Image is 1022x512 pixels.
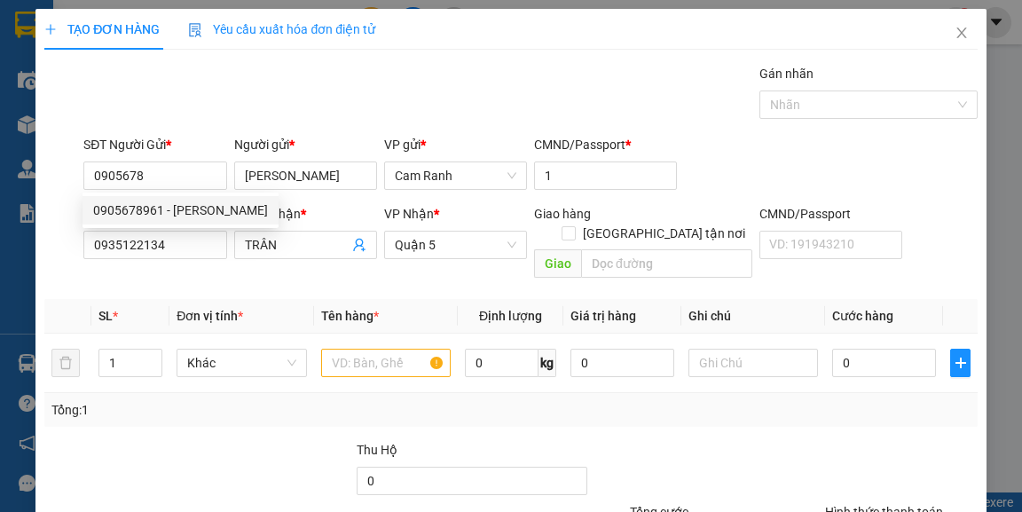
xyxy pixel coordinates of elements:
span: SL [98,309,113,323]
span: [GEOGRAPHIC_DATA] tận nơi [576,224,752,243]
img: icon [188,23,202,37]
span: Đơn vị tính [177,309,243,323]
span: Giao [534,249,581,278]
input: Dọc đường [581,249,752,278]
input: VD: Bàn, Ghế [321,349,452,377]
span: Giao hàng [534,207,591,221]
label: Gán nhãn [759,67,814,81]
div: VP gửi [384,135,527,154]
span: Quận 5 [395,232,516,258]
span: plus [44,23,57,35]
span: close [955,26,969,40]
span: VP Nhận [384,207,434,221]
li: (c) 2017 [149,84,244,106]
span: Giá trị hàng [570,309,636,323]
span: Tên hàng [321,309,379,323]
div: SĐT Người Gửi [83,135,226,154]
span: Cước hàng [832,309,893,323]
span: Định lượng [479,309,542,323]
button: delete [51,349,80,377]
button: Close [937,9,987,59]
span: TẠO ĐƠN HÀNG [44,22,160,36]
div: CMND/Passport [759,204,902,224]
div: 0905678961 - [PERSON_NAME] [93,201,268,220]
span: Thu Hộ [357,443,397,457]
div: Người gửi [234,135,377,154]
button: plus [950,349,970,377]
div: Người nhận [234,204,377,224]
b: [DOMAIN_NAME] [149,67,244,82]
div: Tổng: 1 [51,400,396,420]
input: 0 [570,349,674,377]
span: kg [539,349,556,377]
div: 0905678961 - NGUYỄN HOÀNG KHA [83,196,279,224]
span: user-add [352,238,366,252]
input: Ghi Chú [688,349,819,377]
span: Cam Ranh [395,162,516,189]
b: Trà Lan Viên [22,114,65,198]
span: Yêu cầu xuất hóa đơn điện tử [188,22,375,36]
span: plus [951,356,969,370]
th: Ghi chú [681,299,826,334]
span: Khác [187,350,296,376]
b: Trà Lan Viên - Gửi khách hàng [109,26,176,201]
div: CMND/Passport [534,135,677,154]
img: logo.jpg [193,22,235,65]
